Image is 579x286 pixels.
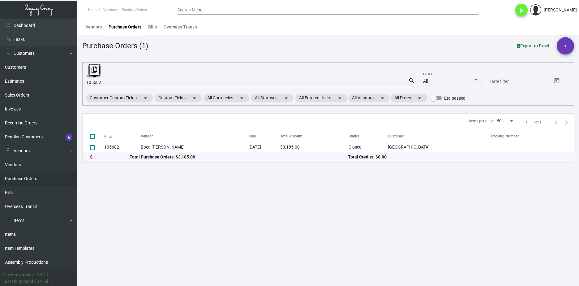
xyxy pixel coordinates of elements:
span: Vendors [103,8,116,12]
button: Export to Excel [512,40,554,51]
div: # [104,133,141,139]
img: admin@bootstrapmaster.com [530,4,541,15]
div: Vendors [85,24,102,30]
div: Tracking Number [490,133,519,139]
mat-chip: All Currencies [204,94,249,102]
span: Eta passed [444,94,465,102]
span: + [564,37,567,54]
td: [DATE] [248,142,280,153]
button: Previous page [551,117,561,127]
mat-chip: Custom Fields [155,94,202,102]
span: PurchaseOrders [122,8,147,12]
td: [GEOGRAPHIC_DATA] [388,142,490,153]
div: Customer [388,133,404,139]
mat-icon: arrow_drop_down [282,94,290,102]
div: Purchase Orders (1) [82,40,148,51]
div: Total Amount [280,133,302,139]
div: Vendor [141,133,248,139]
button: Next page [561,117,571,127]
div: Vendor [141,133,153,139]
div: 0.51.2 [36,272,49,278]
div: Date [248,133,256,139]
mat-icon: arrow_drop_down [191,94,198,102]
div: Total Credits: $0.00 [348,154,566,160]
mat-icon: arrow_drop_down [379,94,386,102]
mat-chip: All Dates [391,94,427,102]
mat-icon: search [408,77,415,84]
mat-icon: arrow_drop_down [238,94,246,102]
mat-chip: Customer Custom Fields [86,94,153,102]
button: play_arrow [515,4,528,16]
span: All [423,79,428,84]
div: Tracking Number [490,133,574,139]
div: $ [90,154,130,160]
mat-chip: All Statuses [251,94,294,102]
div: 1 – 1 of 1 [525,119,542,125]
div: [PERSON_NAME] [544,7,577,13]
div: Purchase Orders [109,24,141,30]
div: # [104,133,106,139]
div: Items per page: [469,118,495,124]
td: 105682 [104,142,141,153]
div: Total Amount [280,133,349,139]
mat-chip: All Entered Users [295,94,347,102]
div: Current version: [2,272,34,278]
mat-select: Items per page: [497,119,514,123]
div: Overseas Transit [164,24,197,30]
i: Copy [92,67,97,73]
div: Date [248,133,280,139]
td: Closed [349,142,388,153]
span: Home [88,8,97,12]
span: Export to Excel [517,43,549,48]
div: Last Qb Synced: [DATE] [2,278,48,285]
i: play_arrow [518,7,525,14]
button: Open calendar [552,76,562,86]
div: Total Purchase Orders: $3,185.00 [130,154,348,160]
div: Status [349,133,359,139]
div: Status [349,133,388,139]
span: 50 [497,119,501,123]
button: + [557,37,574,54]
td: $3,185.00 [280,142,349,153]
input: End date [515,79,544,84]
mat-icon: arrow_drop_down [142,94,149,102]
div: Bills [148,24,157,30]
mat-icon: arrow_drop_down [416,94,423,102]
mat-icon: arrow_drop_down [336,94,344,102]
td: Boca [PERSON_NAME] [141,142,248,153]
input: Start date [490,79,509,84]
div: Customer [388,133,490,139]
mat-chip: All Vendors [348,94,390,102]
